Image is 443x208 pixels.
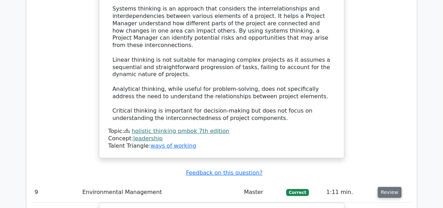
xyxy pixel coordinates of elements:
[108,128,335,149] div: Talent Triangle:
[133,135,163,142] a: leadership
[108,135,335,142] div: Concept:
[286,189,309,196] span: Correct
[378,187,402,198] button: Review
[132,128,229,134] a: holistic thinking pmbok 7th edition
[80,182,241,202] td: Environmental Management
[108,128,335,135] div: Topic:
[323,182,375,202] td: 1:11 min.
[150,142,196,149] a: ways of working
[241,182,283,202] td: Master
[32,182,80,202] td: 9
[186,169,262,176] a: Feedback on this question?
